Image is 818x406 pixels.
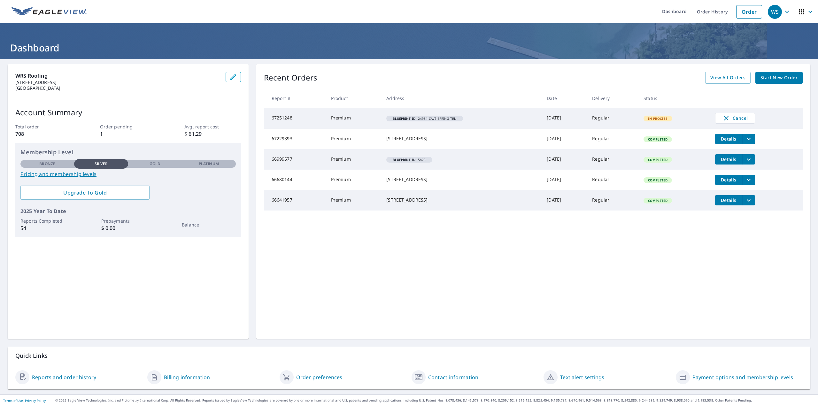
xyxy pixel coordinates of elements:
[587,89,638,108] th: Delivery
[715,134,742,144] button: detailsBtn-67229393
[542,170,587,190] td: [DATE]
[264,170,326,190] td: 66680144
[26,189,144,196] span: Upgrade To Gold
[20,224,74,232] p: 54
[393,117,415,120] em: Blueprint ID
[638,89,710,108] th: Status
[20,218,74,224] p: Reports Completed
[644,157,671,162] span: Completed
[587,129,638,149] td: Regular
[722,114,748,122] span: Cancel
[326,89,382,108] th: Product
[587,170,638,190] td: Regular
[296,373,343,381] a: Order preferences
[719,177,738,183] span: Details
[264,129,326,149] td: 67229393
[182,221,235,228] p: Balance
[326,108,382,129] td: Premium
[12,7,87,17] img: EV Logo
[560,373,604,381] a: Text alert settings
[386,197,536,203] div: [STREET_ADDRESS]
[587,108,638,129] td: Regular
[542,190,587,211] td: [DATE]
[389,117,460,120] span: 24981 CAVE SPRING TRL.
[25,398,46,403] a: Privacy Policy
[542,89,587,108] th: Date
[264,72,318,84] p: Recent Orders
[644,198,671,203] span: Completed
[100,130,156,138] p: 1
[326,190,382,211] td: Premium
[20,207,236,215] p: 2025 Year To Date
[199,161,219,167] p: Platinum
[715,175,742,185] button: detailsBtn-66680144
[736,5,762,19] a: Order
[326,149,382,170] td: Premium
[742,154,755,165] button: filesDropdownBtn-66999577
[95,161,108,167] p: Silver
[184,123,241,130] p: Avg. report cost
[428,373,478,381] a: Contact information
[692,373,793,381] a: Payment options and membership levels
[719,136,738,142] span: Details
[644,116,672,121] span: In Process
[3,399,46,402] p: |
[742,175,755,185] button: filesDropdownBtn-66680144
[39,161,55,167] p: Bronze
[20,170,236,178] a: Pricing and membership levels
[8,41,810,54] h1: Dashboard
[381,89,542,108] th: Address
[587,149,638,170] td: Regular
[101,218,155,224] p: Prepayments
[742,134,755,144] button: filesDropdownBtn-67229393
[542,129,587,149] td: [DATE]
[326,129,382,149] td: Premium
[264,89,326,108] th: Report #
[15,80,220,85] p: [STREET_ADDRESS]
[164,373,210,381] a: Billing information
[542,149,587,170] td: [DATE]
[719,197,738,203] span: Details
[644,137,671,142] span: Completed
[715,154,742,165] button: detailsBtn-66999577
[386,176,536,183] div: [STREET_ADDRESS]
[15,107,241,118] p: Account Summary
[768,5,782,19] div: WS
[742,195,755,205] button: filesDropdownBtn-66641957
[326,170,382,190] td: Premium
[15,72,220,80] p: WRS Roofing
[715,195,742,205] button: detailsBtn-66641957
[710,74,745,82] span: View All Orders
[15,130,72,138] p: 708
[542,108,587,129] td: [DATE]
[264,108,326,129] td: 67251248
[587,190,638,211] td: Regular
[32,373,96,381] a: Reports and order history
[715,113,755,124] button: Cancel
[389,158,429,161] span: 5823
[760,74,798,82] span: Start New Order
[184,130,241,138] p: $ 61.29
[55,398,815,403] p: © 2025 Eagle View Technologies, Inc. and Pictometry International Corp. All Rights Reserved. Repo...
[20,186,150,200] a: Upgrade To Gold
[3,398,23,403] a: Terms of Use
[15,85,220,91] p: [GEOGRAPHIC_DATA]
[393,158,415,161] em: Blueprint ID
[15,352,803,360] p: Quick Links
[15,123,72,130] p: Total order
[386,135,536,142] div: [STREET_ADDRESS]
[644,178,671,182] span: Completed
[150,161,160,167] p: Gold
[101,224,155,232] p: $ 0.00
[755,72,803,84] a: Start New Order
[100,123,156,130] p: Order pending
[264,190,326,211] td: 66641957
[20,148,236,157] p: Membership Level
[719,156,738,162] span: Details
[705,72,751,84] a: View All Orders
[264,149,326,170] td: 66999577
